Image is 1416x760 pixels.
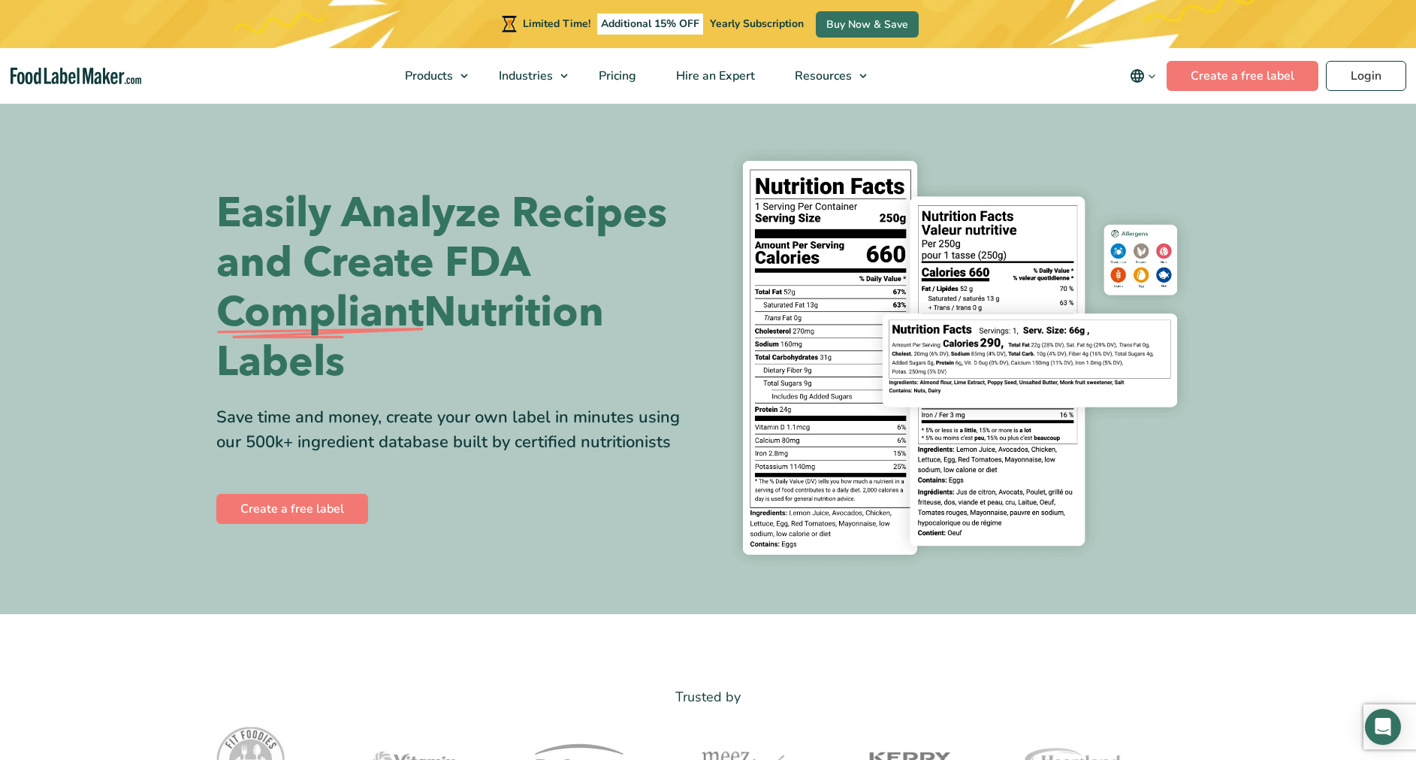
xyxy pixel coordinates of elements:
h1: Easily Analyze Recipes and Create FDA Nutrition Labels [216,189,697,387]
a: Login [1326,61,1406,91]
a: Create a free label [216,494,368,524]
span: Additional 15% OFF [597,14,703,35]
a: Create a free label [1167,61,1318,91]
a: Buy Now & Save [816,11,919,38]
div: Open Intercom Messenger [1365,709,1401,745]
a: Industries [479,48,575,104]
p: Trusted by [216,686,1200,708]
a: Pricing [579,48,653,104]
span: Pricing [594,68,638,84]
a: Hire an Expert [657,48,771,104]
span: Limited Time! [523,17,590,31]
span: Compliant [216,288,424,338]
a: Products [385,48,476,104]
span: Hire an Expert [672,68,756,84]
div: Save time and money, create your own label in minutes using our 500k+ ingredient database built b... [216,405,697,455]
span: Products [400,68,454,84]
span: Resources [790,68,853,84]
span: Yearly Subscription [710,17,804,31]
span: Industries [494,68,554,84]
a: Resources [775,48,874,104]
